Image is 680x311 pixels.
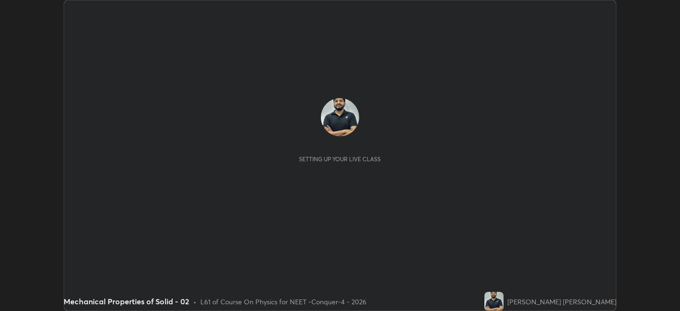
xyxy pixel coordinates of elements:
div: • [193,297,197,307]
div: Mechanical Properties of Solid - 02 [64,296,189,307]
div: [PERSON_NAME] [PERSON_NAME] [507,297,616,307]
img: 7d08814e4197425d9a92ec1182f4f26a.jpg [321,98,359,136]
img: 7d08814e4197425d9a92ec1182f4f26a.jpg [484,292,504,311]
div: L61 of Course On Physics for NEET -Conquer-4 - 2026 [200,297,366,307]
div: Setting up your live class [299,155,381,163]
